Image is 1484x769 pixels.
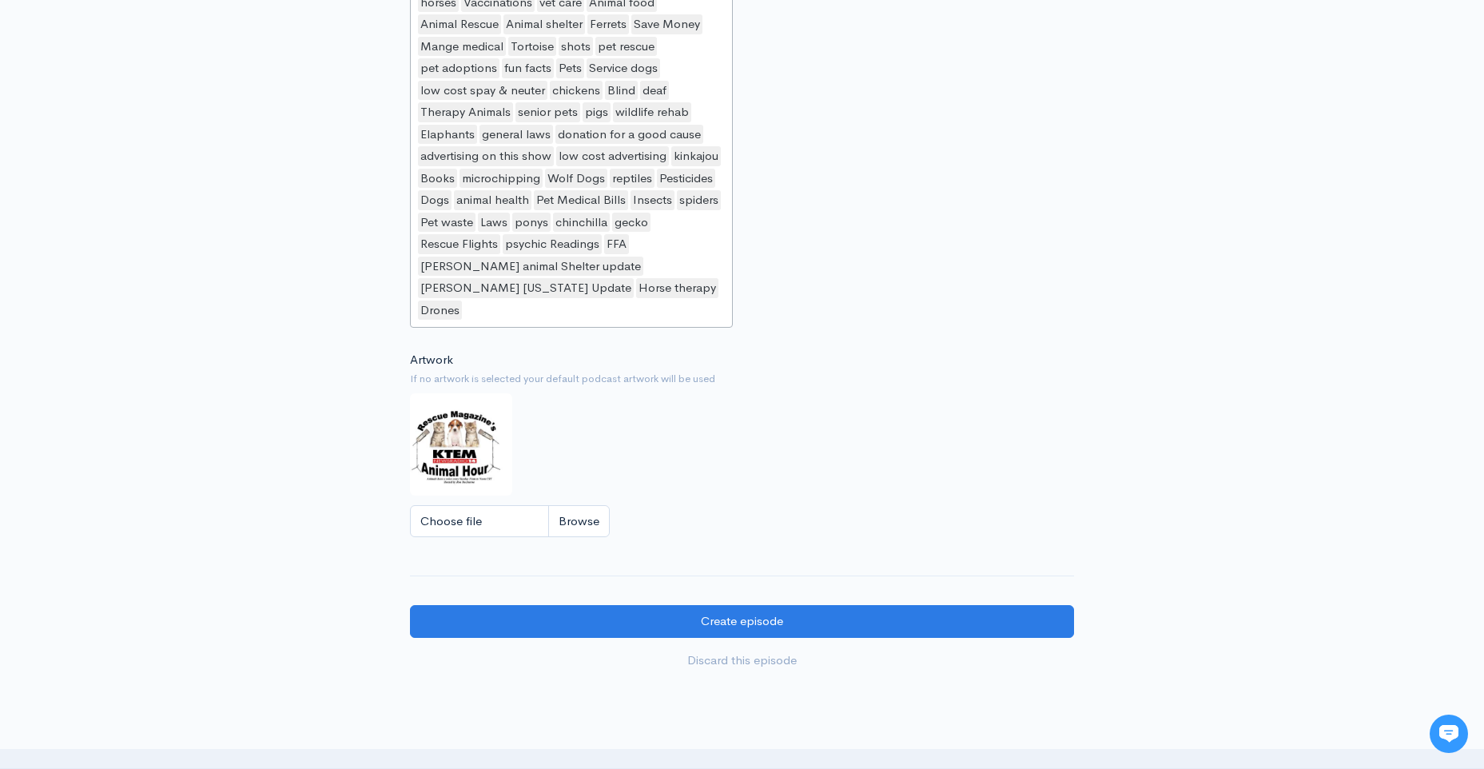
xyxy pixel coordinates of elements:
small: If no artwork is selected your default podcast artwork will be used [410,371,1074,387]
p: Find an answer quickly [22,274,298,293]
div: microchipping [460,169,543,189]
div: psychic Readings [503,234,602,254]
div: shots [559,37,593,57]
div: Insects [631,190,674,210]
div: [PERSON_NAME] animal Shelter update [418,257,643,277]
div: [PERSON_NAME] [US_STATE] Update [418,278,634,298]
div: Drones [418,301,462,321]
button: New conversation [25,212,295,244]
div: donation for a good cause [555,125,703,145]
div: Pet Medical Bills [534,190,628,210]
div: Laws [478,213,510,233]
div: Blind [605,81,638,101]
div: advertising on this show [418,146,554,166]
div: Pesticides [657,169,715,189]
input: Search articles [46,301,285,333]
div: pigs [583,102,611,122]
div: Save Money [631,14,702,34]
div: Dogs [418,190,452,210]
h2: Just let us know if you need anything and we'll be happy to help! 🙂 [24,106,296,183]
div: wildlife rehab [613,102,691,122]
div: chinchilla [553,213,610,233]
div: Horse therapy [636,278,718,298]
span: New conversation [103,221,192,234]
input: Create episode [410,605,1074,638]
div: Therapy Animals [418,102,513,122]
div: pet rescue [595,37,657,57]
div: Service dogs [587,58,660,78]
div: ponys [512,213,551,233]
div: kinkajou [671,146,721,166]
div: low cost advertising [556,146,669,166]
div: low cost spay & neuter [418,81,547,101]
h1: Hi 👋 [24,78,296,103]
div: Ferrets [587,14,629,34]
div: Books [418,169,457,189]
div: chickens [550,81,603,101]
div: Mange medical [418,37,506,57]
div: FFA [604,234,629,254]
div: fun facts [502,58,554,78]
div: Animal Rescue [418,14,501,34]
div: Elaphants [418,125,477,145]
label: Artwork [410,351,453,369]
iframe: gist-messenger-bubble-iframe [1430,715,1468,753]
div: pet adoptions [418,58,499,78]
div: Rescue Flights [418,234,500,254]
div: senior pets [515,102,580,122]
div: Wolf Dogs [545,169,607,189]
div: deaf [640,81,669,101]
div: Pets [556,58,584,78]
div: Animal shelter [503,14,585,34]
div: reptiles [610,169,654,189]
div: Pet waste [418,213,475,233]
div: spiders [677,190,721,210]
a: Discard this episode [410,644,1074,677]
div: general laws [479,125,553,145]
div: gecko [612,213,650,233]
div: animal health [454,190,531,210]
div: Tortoise [508,37,556,57]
